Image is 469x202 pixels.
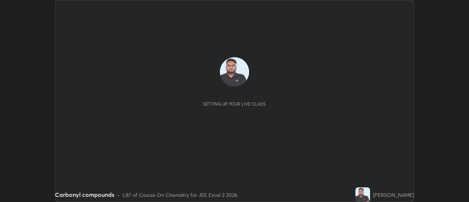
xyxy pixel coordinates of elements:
[373,191,414,199] div: [PERSON_NAME]
[117,191,120,199] div: •
[220,57,249,87] img: 482f76725520491caafb691467b04a1d.jpg
[355,187,370,202] img: 482f76725520491caafb691467b04a1d.jpg
[123,191,237,199] div: L87 of Course On Chemistry for JEE Excel 2 2026
[55,190,114,199] div: Carbonyl compounds
[203,101,266,107] div: Setting up your live class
